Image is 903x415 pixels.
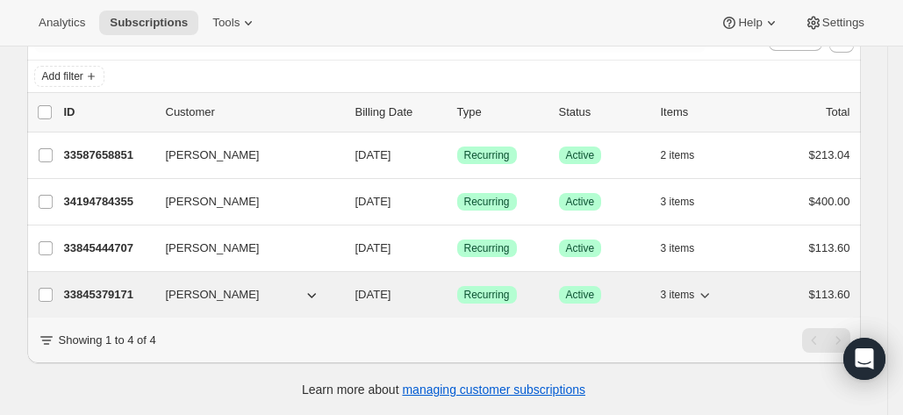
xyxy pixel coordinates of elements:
span: Settings [822,16,864,30]
div: 33587658851[PERSON_NAME][DATE]SuccessRecurringSuccessActive2 items$213.04 [64,143,850,168]
button: Add filter [34,66,104,87]
span: 3 items [661,195,695,209]
button: Help [710,11,790,35]
span: 3 items [661,241,695,255]
span: Active [566,148,595,162]
span: $113.60 [809,288,850,301]
span: $113.60 [809,241,850,254]
span: [DATE] [355,288,391,301]
div: Open Intercom Messenger [843,338,885,380]
span: Recurring [464,148,510,162]
p: Customer [166,104,341,121]
span: $400.00 [809,195,850,208]
p: Status [559,104,647,121]
div: 33845379171[PERSON_NAME][DATE]SuccessRecurringSuccessActive3 items$113.60 [64,283,850,307]
span: [PERSON_NAME] [166,193,260,211]
span: Active [566,288,595,302]
span: [PERSON_NAME] [166,240,260,257]
span: [DATE] [355,195,391,208]
button: 3 items [661,190,714,214]
p: 33587658851 [64,147,152,164]
div: Type [457,104,545,121]
span: Tools [212,16,240,30]
p: 33845444707 [64,240,152,257]
span: 3 items [661,288,695,302]
p: Billing Date [355,104,443,121]
span: Help [738,16,762,30]
button: 2 items [661,143,714,168]
button: 3 items [661,236,714,261]
p: Learn more about [302,381,585,398]
div: IDCustomerBilling DateTypeStatusItemsTotal [64,104,850,121]
button: Settings [794,11,875,35]
button: [PERSON_NAME] [155,141,331,169]
button: [PERSON_NAME] [155,234,331,262]
button: [PERSON_NAME] [155,188,331,216]
button: Tools [202,11,268,35]
span: $213.04 [809,148,850,161]
span: Analytics [39,16,85,30]
div: Items [661,104,749,121]
span: Recurring [464,241,510,255]
div: 33845444707[PERSON_NAME][DATE]SuccessRecurringSuccessActive3 items$113.60 [64,236,850,261]
p: ID [64,104,152,121]
span: Recurring [464,288,510,302]
span: [DATE] [355,148,391,161]
a: managing customer subscriptions [402,383,585,397]
button: Subscriptions [99,11,198,35]
p: 34194784355 [64,193,152,211]
span: [DATE] [355,241,391,254]
span: Add filter [42,69,83,83]
span: [PERSON_NAME] [166,147,260,164]
p: 33845379171 [64,286,152,304]
p: Showing 1 to 4 of 4 [59,332,156,349]
span: 2 items [661,148,695,162]
button: 3 items [661,283,714,307]
span: Active [566,195,595,209]
span: Recurring [464,195,510,209]
button: [PERSON_NAME] [155,281,331,309]
nav: Pagination [802,328,850,353]
p: Total [826,104,849,121]
span: Subscriptions [110,16,188,30]
span: Active [566,241,595,255]
div: 34194784355[PERSON_NAME][DATE]SuccessRecurringSuccessActive3 items$400.00 [64,190,850,214]
span: [PERSON_NAME] [166,286,260,304]
button: Analytics [28,11,96,35]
